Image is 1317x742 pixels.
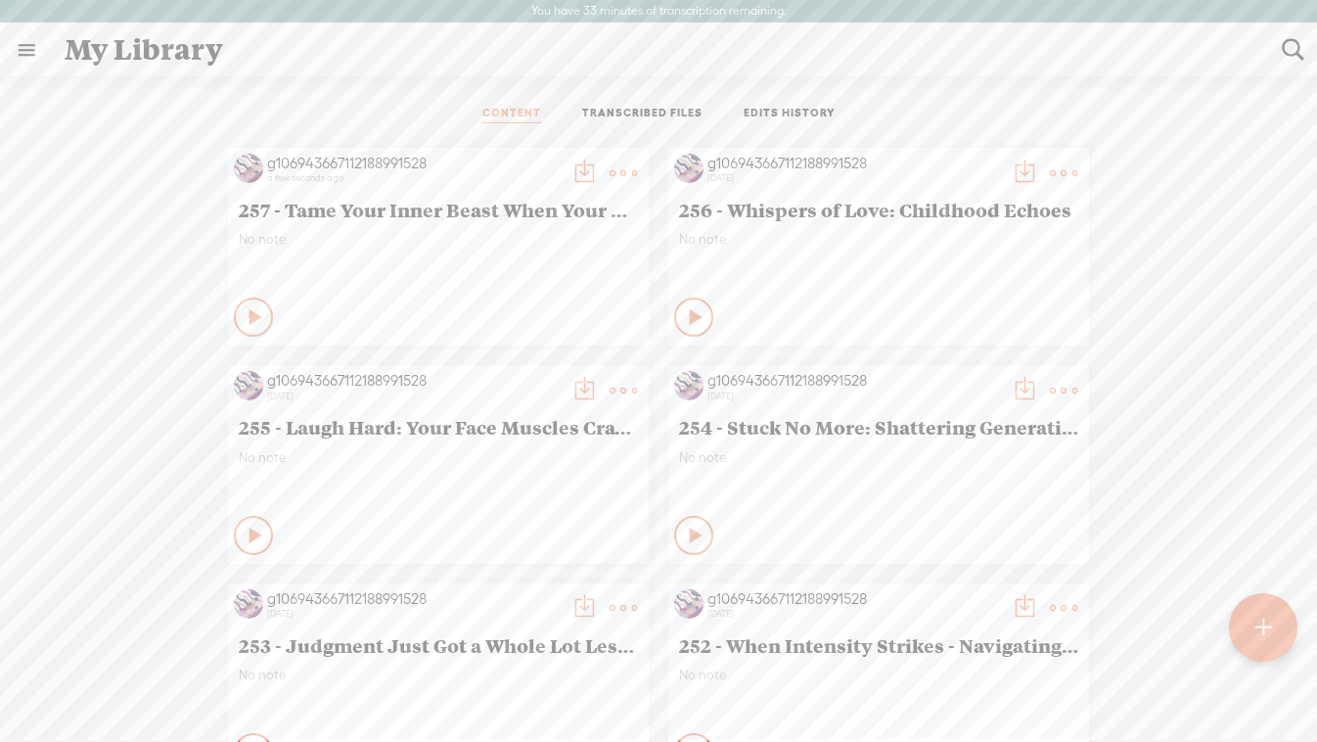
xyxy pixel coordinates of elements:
span: 257 - Tame Your Inner Beast When Your Cat's an A-hole [239,198,638,221]
div: a few seconds ago [267,172,561,184]
span: No note [679,231,1078,248]
label: You have 33 minutes of transcription remaining. [531,4,787,20]
img: http%3A%2F%2Fres.cloudinary.com%2Ftrebble-fm%2Fimage%2Fupload%2Fv1726024757%2Fcom.trebble.trebble... [674,154,704,183]
div: [DATE] [707,608,1001,620]
div: g106943667112188991528 [267,154,561,173]
span: 252 - When Intensity Strikes - Navigating the Energy Surge [679,633,1078,657]
a: TRANSCRIBED FILES [582,106,703,123]
img: http%3A%2F%2Fres.cloudinary.com%2Ftrebble-fm%2Fimage%2Fupload%2Fv1726024757%2Fcom.trebble.trebble... [234,371,263,400]
span: No note [239,231,638,248]
span: No note [679,667,1078,683]
span: 253 - Judgment Just Got a Whole Lot Less Toxic [239,633,638,657]
a: EDITS HISTORY [744,106,836,123]
span: No note [679,449,1078,466]
img: http%3A%2F%2Fres.cloudinary.com%2Ftrebble-fm%2Fimage%2Fupload%2Fv1726024757%2Fcom.trebble.trebble... [234,154,263,183]
span: 255 - Laugh Hard: Your Face Muscles Crave the Burn [239,415,638,439]
div: g106943667112188991528 [267,589,561,609]
div: [DATE] [267,608,561,620]
div: g106943667112188991528 [707,371,1001,391]
div: My Library [51,24,1268,75]
div: [DATE] [707,172,1001,184]
img: http%3A%2F%2Fres.cloudinary.com%2Ftrebble-fm%2Fimage%2Fupload%2Fv1726024757%2Fcom.trebble.trebble... [674,371,704,400]
span: 254 - Stuck No More: Shattering Generational Beliefs [679,415,1078,439]
div: g106943667112188991528 [267,371,561,391]
div: [DATE] [267,391,561,402]
div: [DATE] [707,391,1001,402]
span: No note [239,449,638,466]
div: g106943667112188991528 [707,154,1001,173]
div: g106943667112188991528 [707,589,1001,609]
img: http%3A%2F%2Fres.cloudinary.com%2Ftrebble-fm%2Fimage%2Fupload%2Fv1726024757%2Fcom.trebble.trebble... [234,589,263,619]
span: 256 - Whispers of Love: Childhood Echoes [679,198,1078,221]
img: http%3A%2F%2Fres.cloudinary.com%2Ftrebble-fm%2Fimage%2Fupload%2Fv1726024757%2Fcom.trebble.trebble... [674,589,704,619]
span: No note [239,667,638,683]
a: CONTENT [482,106,541,123]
